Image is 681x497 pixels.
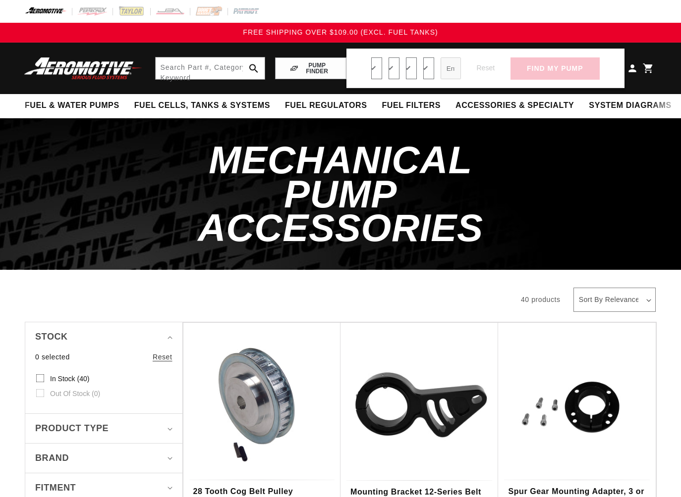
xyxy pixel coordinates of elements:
summary: Fuel Filters [374,94,448,117]
select: CarbOrEFI [371,57,382,79]
summary: System Diagrams [581,94,679,117]
span: Fuel Regulators [285,100,367,111]
span: Accessories & Specialty [455,100,574,111]
select: Mounting [423,57,434,79]
input: Search by Part Number, Category or Keyword [156,57,265,79]
span: 0 selected [35,351,70,362]
summary: Brand (0 selected) [35,444,172,473]
span: Fuel Filters [382,100,441,111]
span: Mechanical Pump Accessories [198,138,483,249]
span: 40 products [521,296,561,303]
summary: Fuel Cells, Tanks & Systems [127,94,278,117]
a: Reset [153,351,172,362]
span: System Diagrams [589,100,671,111]
button: search button [243,57,265,79]
span: Fitment [35,481,76,495]
span: FREE SHIPPING OVER $109.00 (EXCL. FUEL TANKS) [243,28,438,36]
select: PowerAdder [389,57,399,79]
select: Fuel [406,57,417,79]
summary: Product type (0 selected) [35,414,172,443]
button: PUMP FINDER [275,57,346,80]
input: Enter Horsepower [441,57,461,79]
span: Stock [35,330,68,344]
span: Fuel & Water Pumps [25,100,119,111]
span: Fuel Cells, Tanks & Systems [134,100,270,111]
summary: Accessories & Specialty [448,94,581,117]
summary: Stock (0 selected) [35,322,172,351]
summary: Fuel Regulators [278,94,374,117]
img: Aeromotive [21,57,145,80]
summary: Fuel & Water Pumps [17,94,127,117]
span: In stock (40) [50,374,89,383]
span: Out of stock (0) [50,389,100,398]
span: Brand [35,451,69,465]
span: Product type [35,421,109,436]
